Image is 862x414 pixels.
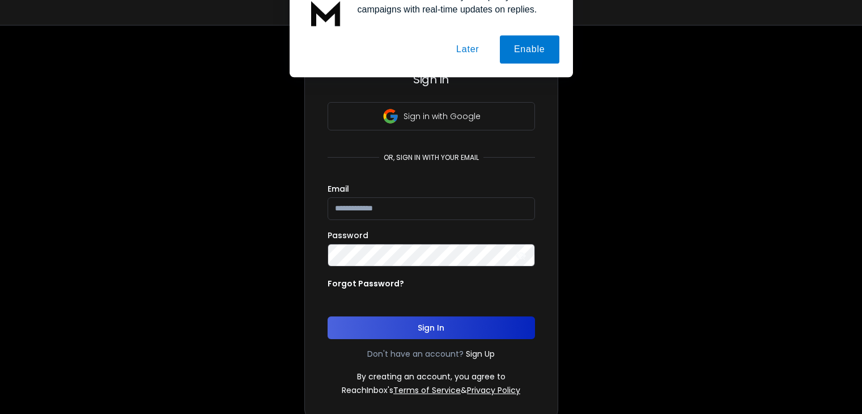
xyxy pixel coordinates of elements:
a: Privacy Policy [467,385,520,396]
button: Enable [500,59,559,87]
p: Forgot Password? [328,278,404,289]
label: Email [328,185,349,193]
p: Don't have an account? [367,348,464,360]
img: notification icon [303,14,349,59]
a: Terms of Service [393,385,461,396]
p: Sign in with Google [404,111,481,122]
button: Later [442,59,493,87]
div: Enable notifications to stay on top of your campaigns with real-time updates on replies. [349,14,559,40]
p: or, sign in with your email [379,153,483,162]
label: Password [328,231,368,239]
a: Sign Up [466,348,495,360]
p: By creating an account, you agree to [357,371,506,382]
button: Sign in with Google [328,102,535,130]
p: ReachInbox's & [342,385,520,396]
button: Sign In [328,316,535,339]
